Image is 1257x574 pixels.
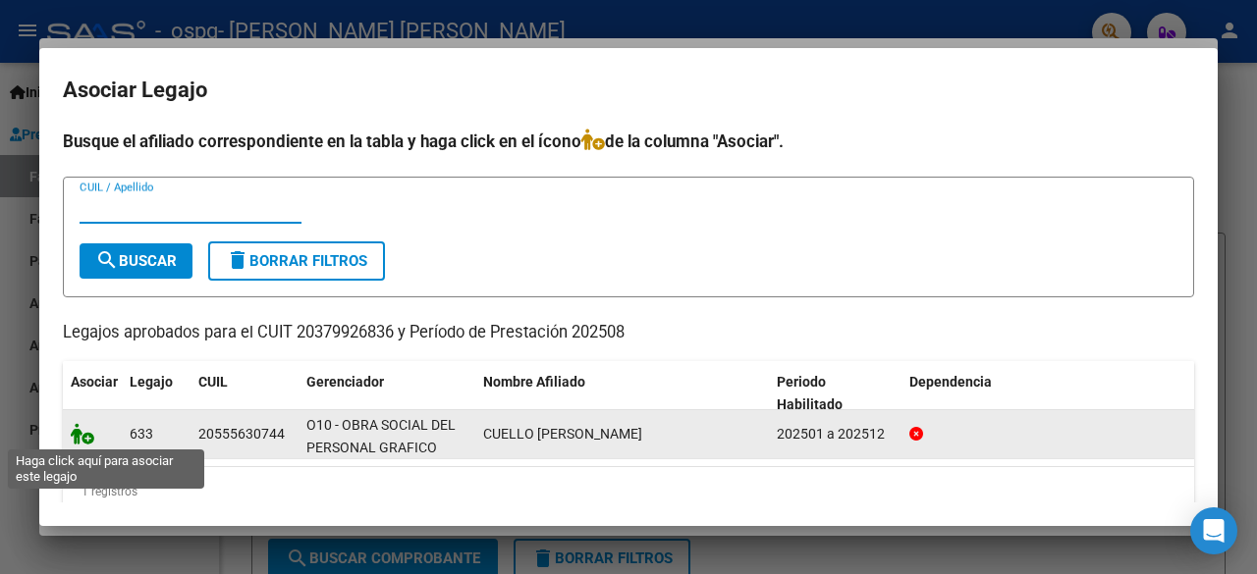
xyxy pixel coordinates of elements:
[130,374,173,390] span: Legajo
[63,72,1194,109] h2: Asociar Legajo
[483,426,642,442] span: CUELLO JOAQUIN LEONARDO
[909,374,992,390] span: Dependencia
[226,252,367,270] span: Borrar Filtros
[777,374,843,412] span: Periodo Habilitado
[902,361,1195,426] datatable-header-cell: Dependencia
[198,423,285,445] div: 20555630744
[306,417,456,455] span: O10 - OBRA SOCIAL DEL PERSONAL GRAFICO
[777,423,894,445] div: 202501 a 202512
[130,426,153,442] span: 633
[198,374,228,390] span: CUIL
[475,361,769,426] datatable-header-cell: Nombre Afiliado
[306,374,384,390] span: Gerenciador
[63,467,1194,516] div: 1 registros
[95,248,119,272] mat-icon: search
[226,248,249,272] mat-icon: delete
[63,361,122,426] datatable-header-cell: Asociar
[122,361,191,426] datatable-header-cell: Legajo
[63,321,1194,345] p: Legajos aprobados para el CUIT 20379926836 y Período de Prestación 202508
[80,243,192,279] button: Buscar
[71,374,118,390] span: Asociar
[208,241,385,281] button: Borrar Filtros
[1190,507,1237,554] div: Open Intercom Messenger
[95,252,177,270] span: Buscar
[483,374,585,390] span: Nombre Afiliado
[769,361,902,426] datatable-header-cell: Periodo Habilitado
[191,361,299,426] datatable-header-cell: CUIL
[63,129,1194,154] h4: Busque el afiliado correspondiente en la tabla y haga click en el ícono de la columna "Asociar".
[299,361,475,426] datatable-header-cell: Gerenciador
